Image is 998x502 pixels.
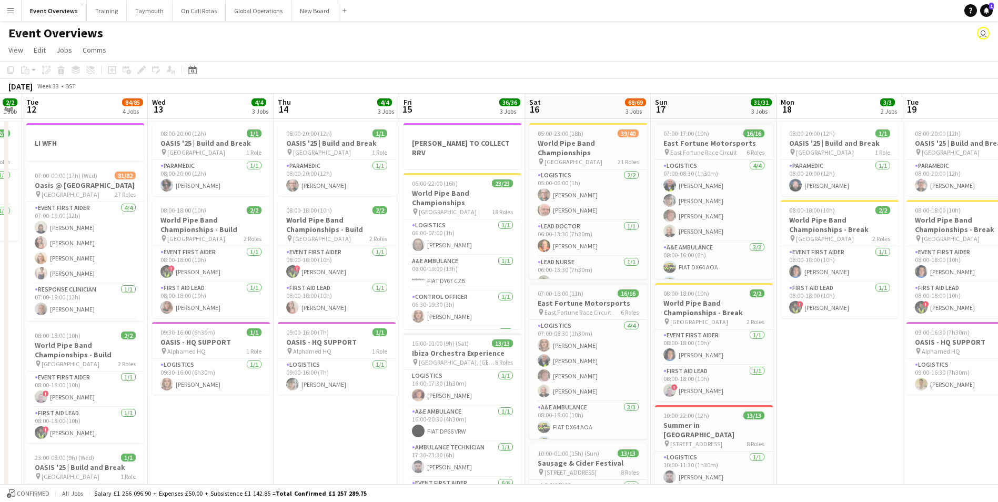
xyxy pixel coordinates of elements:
h3: OASIS '25 | Build and Break [781,138,899,148]
span: All jobs [60,489,85,497]
span: Tue [26,97,38,107]
div: 05:00-23:00 (18h)39/40World Pipe Band Championships [GEOGRAPHIC_DATA]21 RolesLogistics2/205:00-06... [529,123,647,279]
h3: Ibiza Orchestra Experience [404,348,521,358]
button: Taymouth [127,1,173,21]
span: ! [43,390,49,397]
h3: OASIS '25 | Build and Break [152,138,270,148]
span: ! [923,301,929,307]
h3: World Pipe Band Championships - Build [152,215,270,234]
app-card-role: Event First Aider1/108:00-18:00 (10h)[PERSON_NAME] [655,329,773,365]
span: [GEOGRAPHIC_DATA] [293,235,351,243]
app-job-card: 07:00-00:00 (17h) (Wed)81/82Oasis @ [GEOGRAPHIC_DATA] [GEOGRAPHIC_DATA]27 RolesEvent First Aider4... [26,165,144,321]
app-card-role: Event First Aider1/108:00-18:00 (10h)![PERSON_NAME] [152,246,270,282]
app-job-card: LI WFH [26,123,144,161]
span: ! [43,426,49,433]
div: 3 Jobs [751,107,771,115]
div: 08:00-18:00 (10h)2/2World Pipe Band Championships - Build [GEOGRAPHIC_DATA]2 RolesEvent First Aid... [152,200,270,318]
span: 08:00-18:00 (10h) [789,206,835,214]
span: 15 [402,103,412,115]
span: [GEOGRAPHIC_DATA] [293,148,351,156]
button: On Call Rotas [173,1,226,21]
app-job-card: 08:00-18:00 (10h)2/2World Pipe Band Championships - Build [GEOGRAPHIC_DATA]2 RolesEvent First Aid... [26,325,144,443]
span: 1/1 [247,129,261,137]
span: 1 Role [372,148,387,156]
span: 81/82 [115,172,136,179]
span: East Fortune Race Circuit [670,148,737,156]
div: 07:00-18:00 (11h)16/16East Fortune Motorsports East Fortune Race Circuit6 RolesLogistics4/407:00-... [529,283,647,439]
span: 1 [989,3,994,9]
span: 1/1 [247,328,261,336]
app-card-role: Event First Aider1/108:00-18:00 (10h)![PERSON_NAME] [278,246,396,282]
span: 2/2 [875,206,890,214]
span: 07:00-17:00 (10h) [663,129,709,137]
div: BST [65,82,76,90]
span: ! [671,384,678,390]
span: [GEOGRAPHIC_DATA] [42,473,99,480]
app-job-card: 08:00-20:00 (12h)1/1OASIS '25 | Build and Break [GEOGRAPHIC_DATA]1 RoleParamedic1/108:00-20:00 (1... [278,123,396,196]
span: 13/13 [492,339,513,347]
h3: OASIS - HQ SUPPORT [152,337,270,347]
h3: OASIS '25 | Build and Break [26,463,144,472]
span: 8 Roles [495,358,513,366]
span: Week 33 [35,82,61,90]
span: [STREET_ADDRESS] [670,440,722,448]
span: [GEOGRAPHIC_DATA] [922,148,980,156]
div: 4 Jobs [123,107,143,115]
h3: East Fortune Motorsports [655,138,773,148]
span: 2/2 [3,98,17,106]
app-card-role: Response Clinician1/107:00-19:00 (12h)[PERSON_NAME] [26,284,144,319]
span: 4/4 [251,98,266,106]
span: 16 [528,103,541,115]
div: 08:00-18:00 (10h)2/2World Pipe Band Championships - Break [GEOGRAPHIC_DATA]2 RolesEvent First Aid... [781,200,899,318]
h3: World Pipe Band Championships [404,188,521,207]
span: Fri [404,97,412,107]
app-card-role: First Aid Lead1/108:00-18:00 (10h)![PERSON_NAME] [781,282,899,318]
span: 1 Role [246,347,261,355]
span: 1/1 [875,129,890,137]
app-card-role: Event First Aider1/108:00-18:00 (10h)![PERSON_NAME] [26,372,144,407]
div: 08:00-20:00 (12h)1/1OASIS '25 | Build and Break [GEOGRAPHIC_DATA]1 RoleParamedic1/108:00-20:00 (1... [152,123,270,196]
div: [DATE] [8,81,33,92]
a: Jobs [52,43,76,57]
app-user-avatar: Operations Team [977,27,990,39]
app-card-role: First Aid Lead1/108:00-18:00 (10h)[PERSON_NAME] [278,282,396,318]
div: 3 Jobs [252,107,268,115]
span: 2 Roles [118,360,136,368]
h3: World Pipe Band Championships - Build [26,340,144,359]
span: 3/3 [880,98,895,106]
span: 09:00-16:30 (7h30m) [915,328,970,336]
app-job-card: 08:00-18:00 (10h)2/2World Pipe Band Championships - Break [GEOGRAPHIC_DATA]2 RolesEvent First Aid... [655,283,773,401]
span: 1 Role [246,148,261,156]
app-card-role: A&E Ambulance1/116:00-20:30 (4h30m)FIAT DP66 VRW [404,406,521,441]
div: Salary £1 256 096.90 + Expenses £50.00 + Subsistence £1 142.85 = [94,489,367,497]
button: New Board [291,1,338,21]
span: 12 [25,103,38,115]
a: 1 [980,4,993,17]
span: Confirmed [17,490,49,497]
h3: World Pipe Band Championships - Break [655,298,773,317]
span: 09:00-16:00 (7h) [286,328,329,336]
span: 08:00-18:00 (10h) [160,206,206,214]
h1: Event Overviews [8,25,103,41]
span: 19 [905,103,919,115]
span: 1 Role [120,473,136,480]
span: [STREET_ADDRESS] [545,468,597,476]
span: 31/31 [751,98,772,106]
span: 08:00-18:00 (10h) [286,206,332,214]
span: 2 Roles [747,318,764,326]
h3: Sausage & Cider Festival [529,458,647,468]
span: Alphamed HQ [167,347,206,355]
div: 1 Job [3,107,17,115]
app-job-card: 07:00-17:00 (10h)16/16East Fortune Motorsports East Fortune Race Circuit6 RolesLogistics4/407:00-... [655,123,773,279]
span: View [8,45,23,55]
span: Jobs [56,45,72,55]
span: 10:00-22:00 (12h) [663,411,709,419]
span: 68/69 [625,98,646,106]
span: 23:00-08:00 (9h) (Wed) [35,454,94,461]
span: 2 Roles [244,235,261,243]
app-card-role: Logistics1/109:00-16:00 (7h)[PERSON_NAME] [278,359,396,395]
span: 08:00-20:00 (12h) [789,129,835,137]
span: Alphamed HQ [293,347,331,355]
span: 08:00-18:00 (10h) [35,332,80,339]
